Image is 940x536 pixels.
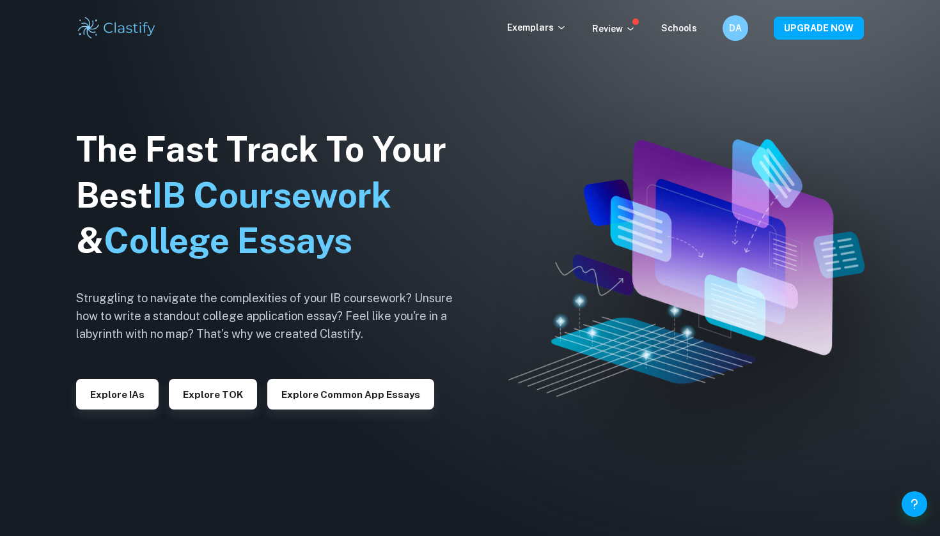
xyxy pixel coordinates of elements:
p: Exemplars [507,20,567,34]
button: DA [723,15,748,41]
img: Clastify hero [508,139,865,397]
button: Explore Common App essays [267,379,434,410]
a: Explore IAs [76,388,159,400]
button: UPGRADE NOW [774,17,864,40]
a: Schools [661,23,697,33]
a: Explore TOK [169,388,257,400]
h6: Struggling to navigate the complexities of your IB coursework? Unsure how to write a standout col... [76,289,473,343]
span: College Essays [104,220,352,261]
button: Help and Feedback [902,491,927,517]
a: Explore Common App essays [267,388,434,400]
p: Review [592,22,636,36]
button: Explore IAs [76,379,159,410]
button: Explore TOK [169,379,257,410]
h6: DA [728,21,743,35]
img: Clastify logo [76,15,157,41]
span: IB Coursework [152,175,391,215]
h1: The Fast Track To Your Best & [76,126,473,264]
